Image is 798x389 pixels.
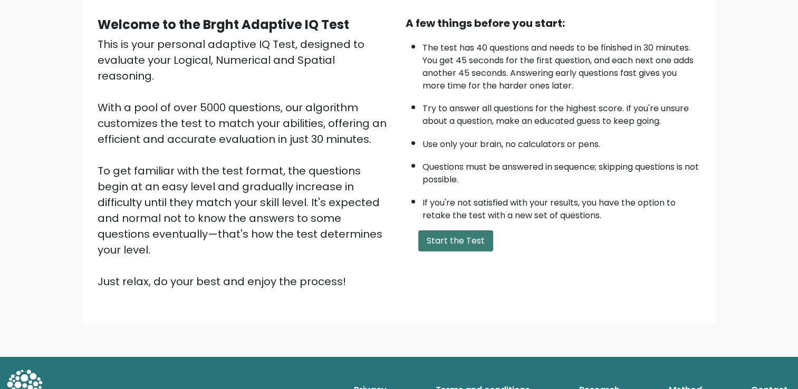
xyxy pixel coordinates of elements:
[98,16,349,33] b: Welcome to the Brght Adaptive IQ Test
[422,36,701,92] li: The test has 40 questions and needs to be finished in 30 minutes. You get 45 seconds for the firs...
[98,36,393,289] div: This is your personal adaptive IQ Test, designed to evaluate your Logical, Numerical and Spatial ...
[422,133,701,151] li: Use only your brain, no calculators or pens.
[406,15,701,31] div: A few things before you start:
[422,97,701,128] li: Try to answer all questions for the highest score. If you're unsure about a question, make an edu...
[422,191,701,222] li: If you're not satisfied with your results, you have the option to retake the test with a new set ...
[422,155,701,186] li: Questions must be answered in sequence; skipping questions is not possible.
[418,230,493,251] button: Start the Test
